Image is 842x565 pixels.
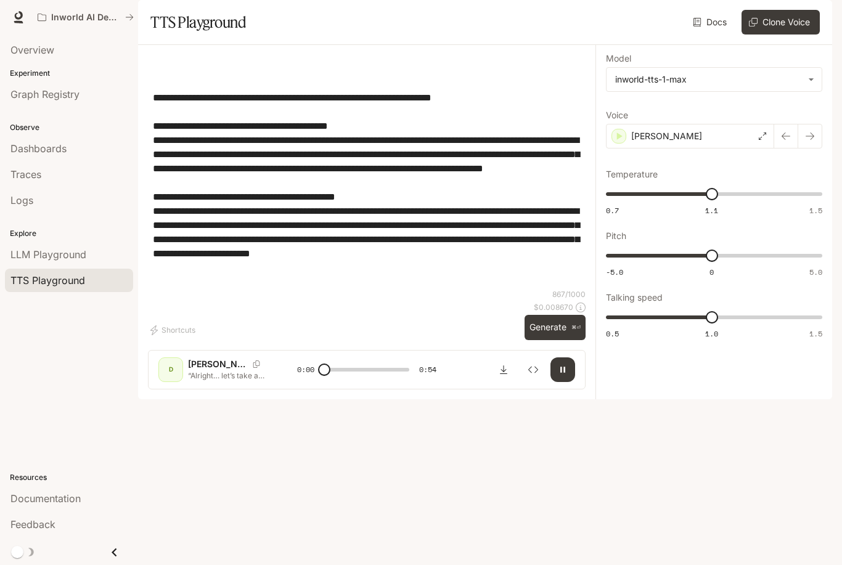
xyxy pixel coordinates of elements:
span: 0.5 [606,328,619,339]
p: Inworld AI Demos [51,12,120,23]
button: Inspect [521,357,546,382]
div: D [161,360,181,380]
span: 0 [709,267,714,277]
p: Voice [606,111,628,120]
button: Clone Voice [742,10,820,35]
p: ⌘⏎ [571,324,581,331]
p: “Alright… let’s take a few of your questions while my stomach keeps going.” What makes a stomach ... [188,370,268,381]
span: 0:00 [297,364,314,376]
span: 1.1 [705,205,718,216]
span: 1.5 [809,205,822,216]
button: Shortcuts [148,320,200,340]
span: 0.7 [606,205,619,216]
button: Download audio [491,357,516,382]
button: Copy Voice ID [248,360,265,368]
div: inworld-tts-1-max [607,68,822,91]
span: 1.0 [705,328,718,339]
p: Pitch [606,232,626,240]
span: 0:54 [419,364,436,376]
span: 1.5 [809,328,822,339]
span: -5.0 [606,267,623,277]
p: Temperature [606,170,658,179]
p: [PERSON_NAME] [631,130,702,142]
div: inworld-tts-1-max [615,73,802,86]
button: Generate⌘⏎ [525,315,586,340]
span: 5.0 [809,267,822,277]
button: All workspaces [32,5,139,30]
a: Docs [690,10,732,35]
p: [PERSON_NAME] [188,358,248,370]
p: Talking speed [606,293,663,302]
p: Model [606,54,631,63]
h1: TTS Playground [150,10,246,35]
p: $ 0.008670 [534,302,573,312]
